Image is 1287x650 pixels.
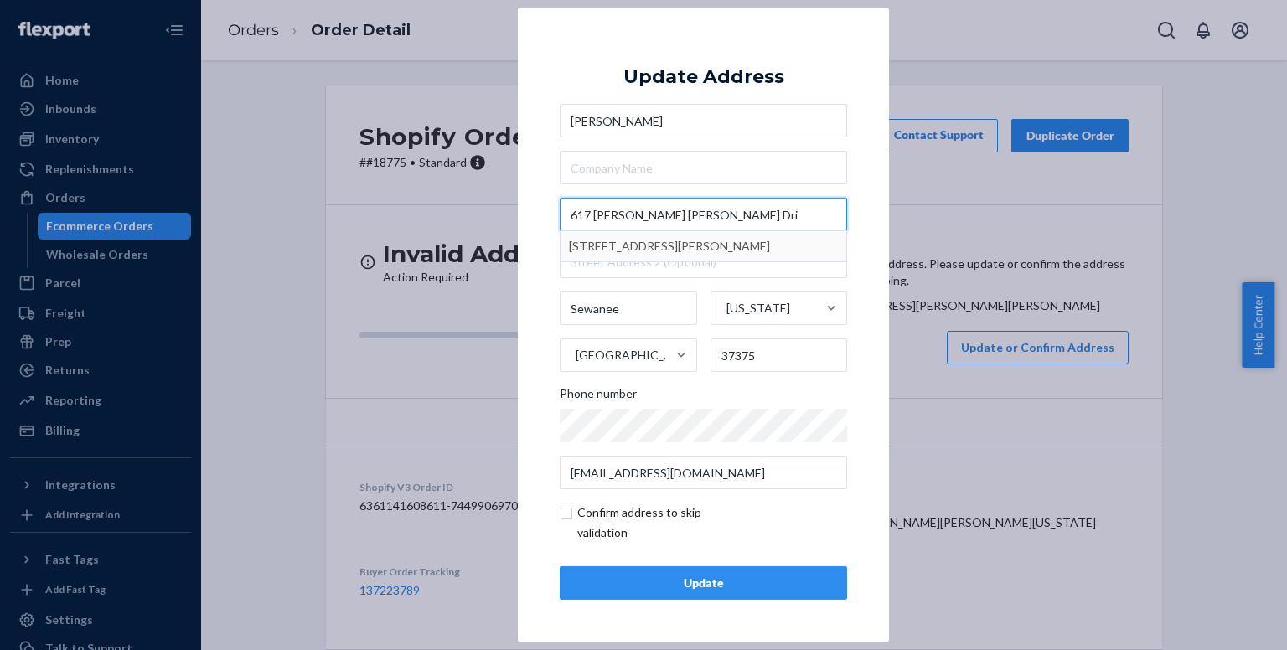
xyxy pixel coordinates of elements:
div: [GEOGRAPHIC_DATA] [576,347,675,364]
input: [STREET_ADDRESS][PERSON_NAME] [560,198,847,231]
input: First & Last Name [560,104,847,137]
div: [STREET_ADDRESS][PERSON_NAME] [569,231,838,261]
input: Email (Only Required for International) [560,456,847,489]
div: Update [574,575,833,591]
span: Phone number [560,385,637,409]
input: [GEOGRAPHIC_DATA] [574,338,576,372]
input: City [560,291,697,325]
input: Company Name [560,151,847,184]
input: [US_STATE] [725,291,726,325]
button: Update [560,566,847,600]
div: Update Address [623,67,784,87]
input: ZIP Code [711,338,848,372]
div: [US_STATE] [726,300,790,317]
